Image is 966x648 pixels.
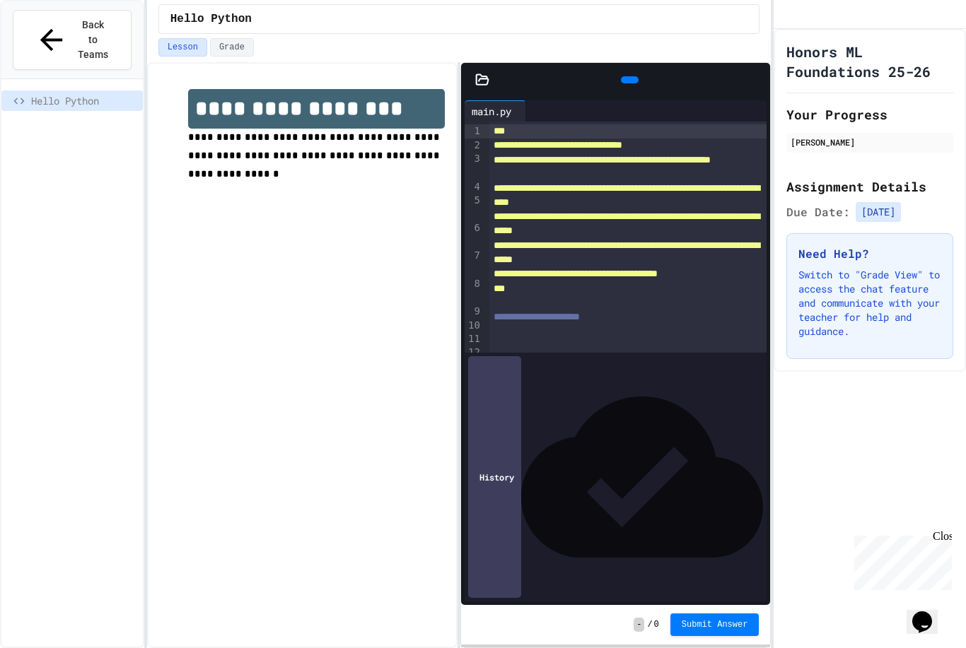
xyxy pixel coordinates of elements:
span: / [647,619,652,630]
iframe: chat widget [849,530,952,590]
span: Back to Teams [76,18,110,62]
div: main.py [465,104,518,119]
button: Back to Teams [13,10,132,70]
div: [PERSON_NAME] [791,136,949,148]
p: Switch to "Grade View" to access the chat feature and communicate with your teacher for help and ... [798,268,941,338]
button: Lesson [158,38,207,57]
div: History [468,356,521,598]
div: 2 [465,139,482,153]
h2: Your Progress [786,105,953,124]
div: 10 [465,319,482,332]
div: 4 [465,180,482,194]
h2: Assignment Details [786,177,953,196]
div: 5 [465,194,482,221]
span: Hello Python [31,93,137,108]
div: 3 [465,152,482,179]
div: 7 [465,249,482,276]
iframe: chat widget [907,591,952,634]
button: Grade [210,38,254,57]
div: 11 [465,332,482,346]
span: 0 [654,619,659,630]
span: Hello Python [170,11,252,28]
div: 12 [465,346,482,359]
div: 8 [465,277,482,305]
div: Chat with us now!Close [6,6,98,90]
h1: Honors ML Foundations 25-26 [786,42,953,81]
span: - [634,618,644,632]
div: 1 [465,124,482,139]
div: 9 [465,305,482,319]
span: [DATE] [856,202,901,222]
button: Submit Answer [670,613,760,636]
div: main.py [465,100,526,122]
div: 6 [465,221,482,249]
h3: Need Help? [798,245,941,262]
span: Due Date: [786,204,850,220]
span: Submit Answer [682,619,748,630]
